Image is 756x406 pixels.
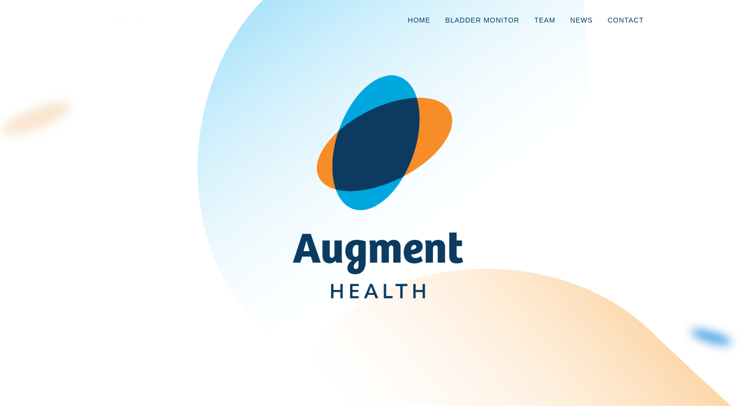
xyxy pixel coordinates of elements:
[105,16,144,26] img: logo
[438,4,527,36] a: Bladder Monitor
[600,4,651,36] a: Contact
[401,4,438,36] a: Home
[563,4,600,36] a: News
[333,320,424,344] a: Learn More
[527,4,563,36] a: Team
[285,75,470,298] img: AugmentHealth_FullColor_Transparent.png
